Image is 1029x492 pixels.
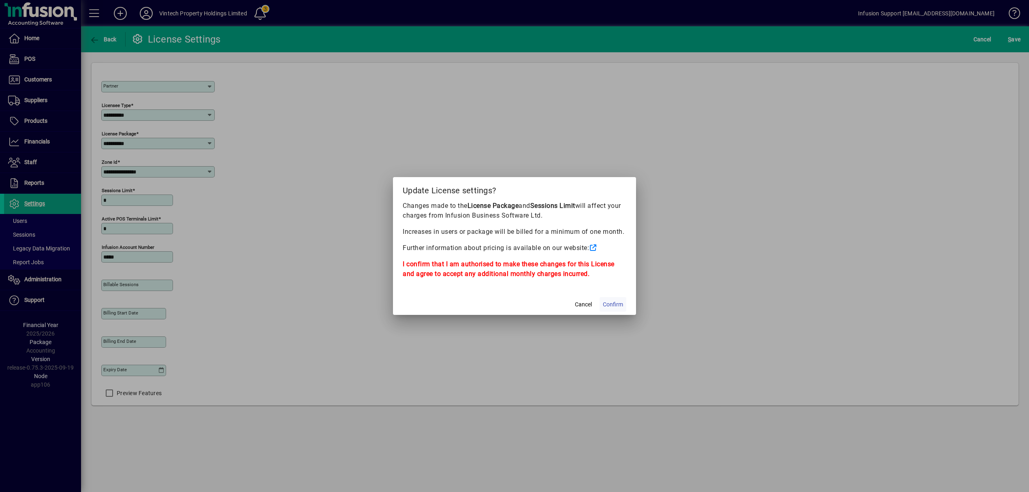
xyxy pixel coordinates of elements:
span: Confirm [603,300,623,309]
button: Confirm [600,297,626,312]
h2: Update License settings? [393,177,636,201]
button: Cancel [570,297,596,312]
p: Further information about pricing is available on our website: [403,243,626,253]
b: I confirm that I am authorised to make these changes for this License and agree to accept any add... [403,260,615,278]
b: License Package [468,202,519,210]
b: Sessions Limit [530,202,575,210]
p: Changes made to the and will affect your charges from Infusion Business Software Ltd. [403,201,626,220]
p: Increases in users or package will be billed for a minimum of one month. [403,227,626,237]
span: Cancel [575,300,592,309]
